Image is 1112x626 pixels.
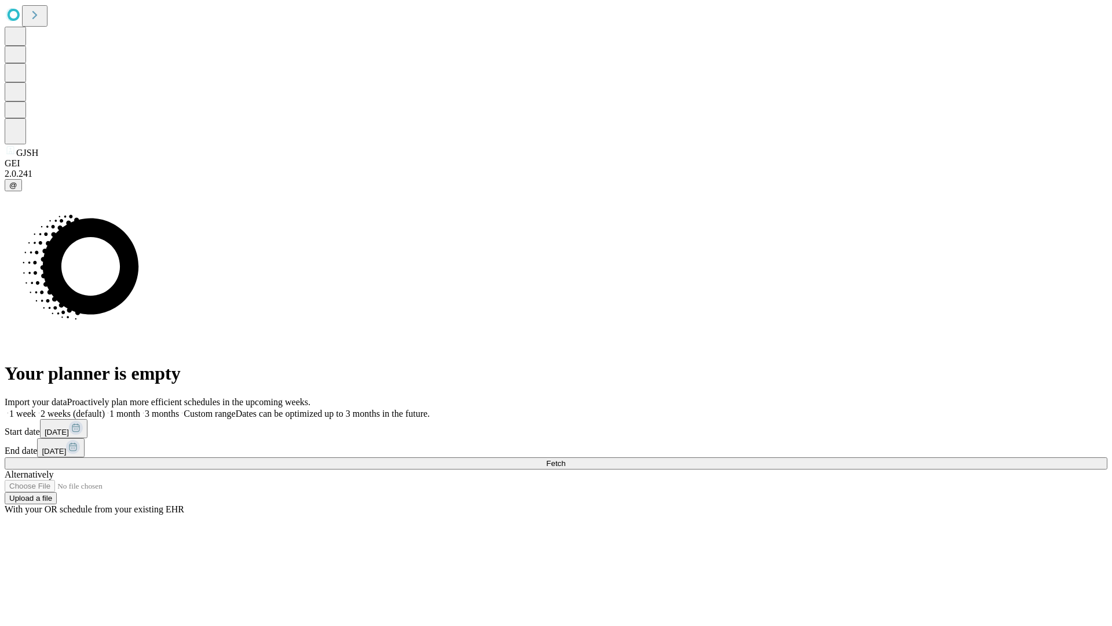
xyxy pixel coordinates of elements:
span: Alternatively [5,469,53,479]
span: GJSH [16,148,38,158]
div: End date [5,438,1107,457]
button: @ [5,179,22,191]
span: Fetch [546,459,565,468]
span: 1 week [9,409,36,418]
button: [DATE] [37,438,85,457]
button: Fetch [5,457,1107,469]
span: Proactively plan more efficient schedules in the upcoming weeks. [67,397,310,407]
span: @ [9,181,17,190]
div: GEI [5,158,1107,169]
span: Custom range [184,409,235,418]
span: 2 weeks (default) [41,409,105,418]
h1: Your planner is empty [5,363,1107,384]
button: [DATE] [40,419,87,438]
div: Start date [5,419,1107,438]
span: [DATE] [42,447,66,456]
span: 1 month [109,409,140,418]
span: 3 months [145,409,179,418]
span: With your OR schedule from your existing EHR [5,504,184,514]
span: [DATE] [45,428,69,436]
button: Upload a file [5,492,57,504]
span: Dates can be optimized up to 3 months in the future. [236,409,430,418]
div: 2.0.241 [5,169,1107,179]
span: Import your data [5,397,67,407]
